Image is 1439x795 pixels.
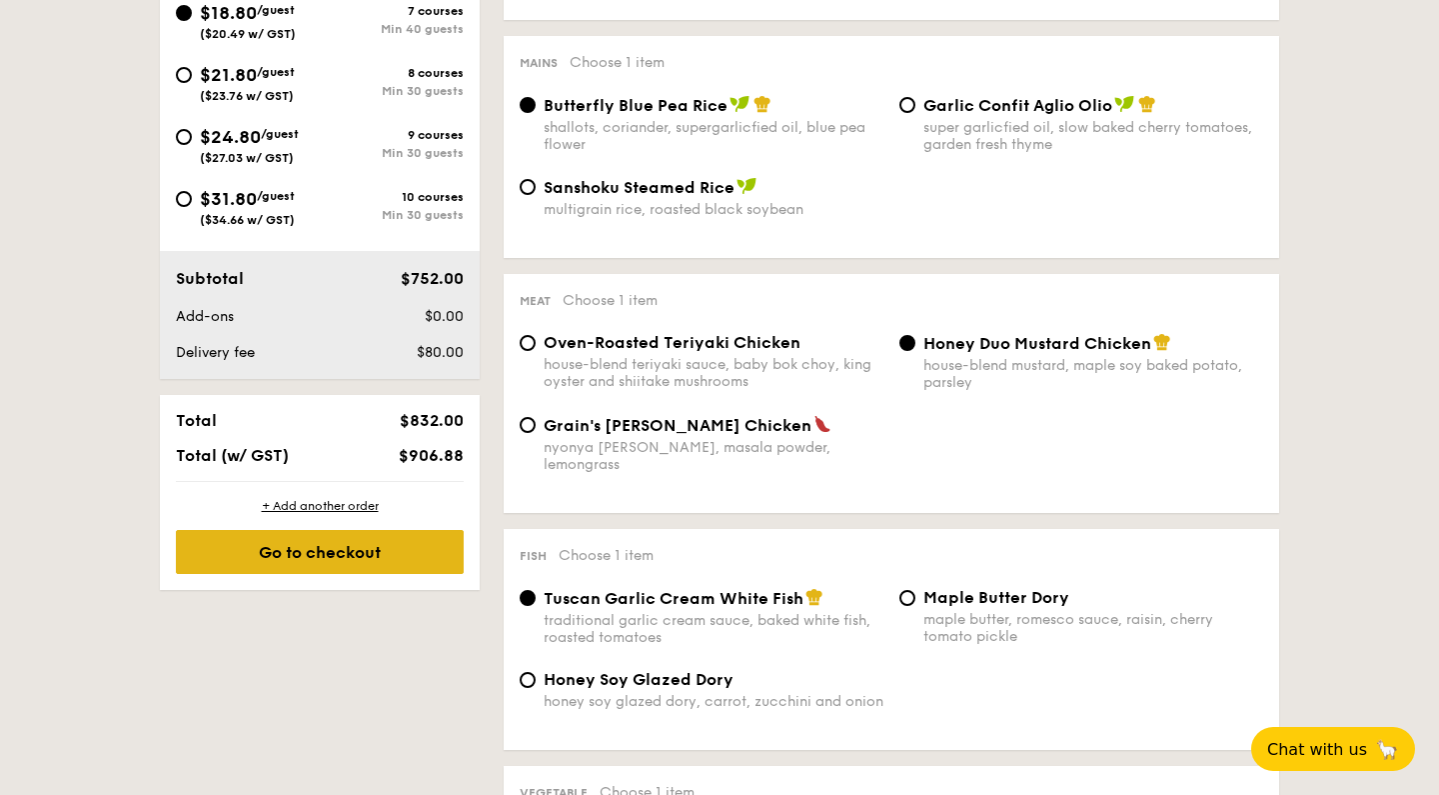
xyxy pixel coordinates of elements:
[899,97,915,113] input: Garlic Confit Aglio Oliosuper garlicfied oil, slow baked cherry tomatoes, garden fresh thyme
[520,335,536,351] input: Oven-Roasted Teriyaki Chickenhouse-blend teriyaki sauce, baby bok choy, king oyster and shiitake ...
[320,208,464,222] div: Min 30 guests
[176,308,234,325] span: Add-ons
[544,356,883,390] div: house-blend teriyaki sauce, baby bok choy, king oyster and shiitake mushrooms
[176,191,192,207] input: $31.80/guest($34.66 w/ GST)10 coursesMin 30 guests
[923,334,1151,353] span: Honey Duo Mustard Chicken
[176,344,255,361] span: Delivery fee
[805,588,823,606] img: icon-chef-hat.a58ddaea.svg
[544,333,800,352] span: Oven-Roasted Teriyaki Chicken
[544,96,727,115] span: Butterfly Blue Pea Rice
[320,128,464,142] div: 9 courses
[563,292,658,309] span: Choose 1 item
[520,56,558,70] span: Mains
[261,127,299,141] span: /guest
[400,411,464,430] span: $832.00
[401,269,464,288] span: $752.00
[544,439,883,473] div: nyonya [PERSON_NAME], masala powder, lemongrass
[1375,738,1399,761] span: 🦙
[176,446,289,465] span: Total (w/ GST)
[559,547,654,564] span: Choose 1 item
[544,416,811,435] span: Grain's [PERSON_NAME] Chicken
[176,129,192,145] input: $24.80/guest($27.03 w/ GST)9 coursesMin 30 guests
[544,201,883,218] div: multigrain rice, roasted black soybean
[729,95,749,113] img: icon-vegan.f8ff3823.svg
[753,95,771,113] img: icon-chef-hat.a58ddaea.svg
[399,446,464,465] span: $906.88
[923,611,1263,645] div: maple butter, romesco sauce, raisin, cherry tomato pickle
[200,64,257,86] span: $21.80
[544,119,883,153] div: shallots, coriander, supergarlicfied oil, blue pea flower
[899,590,915,606] input: Maple Butter Dorymaple butter, romesco sauce, raisin, cherry tomato pickle
[544,612,883,646] div: traditional garlic cream sauce, baked white fish, roasted tomatoes
[520,672,536,688] input: Honey Soy Glazed Doryhoney soy glazed dory, carrot, zucchini and onion
[200,213,295,227] span: ($34.66 w/ GST)
[520,294,551,308] span: Meat
[544,178,734,197] span: Sanshoku Steamed Rice
[520,97,536,113] input: Butterfly Blue Pea Riceshallots, coriander, supergarlicfied oil, blue pea flower
[520,590,536,606] input: Tuscan Garlic Cream White Fishtraditional garlic cream sauce, baked white fish, roasted tomatoes
[200,89,294,103] span: ($23.76 w/ GST)
[520,549,547,563] span: Fish
[176,530,464,574] div: Go to checkout
[544,589,803,608] span: Tuscan Garlic Cream White Fish
[320,146,464,160] div: Min 30 guests
[813,415,831,433] img: icon-spicy.37a8142b.svg
[257,65,295,79] span: /guest
[923,96,1112,115] span: Garlic Confit Aglio Olio
[1138,95,1156,113] img: icon-chef-hat.a58ddaea.svg
[176,67,192,83] input: $21.80/guest($23.76 w/ GST)8 coursesMin 30 guests
[257,189,295,203] span: /guest
[176,498,464,514] div: + Add another order
[200,188,257,210] span: $31.80
[1153,333,1171,351] img: icon-chef-hat.a58ddaea.svg
[923,357,1263,391] div: house-blend mustard, maple soy baked potato, parsley
[200,126,261,148] span: $24.80
[1267,740,1367,759] span: Chat with us
[176,411,217,430] span: Total
[1251,727,1415,771] button: Chat with us🦙
[320,66,464,80] div: 8 courses
[320,22,464,36] div: Min 40 guests
[544,693,883,710] div: honey soy glazed dory, carrot, zucchini and onion
[200,151,294,165] span: ($27.03 w/ GST)
[320,190,464,204] div: 10 courses
[520,179,536,195] input: Sanshoku Steamed Ricemultigrain rice, roasted black soybean
[520,417,536,433] input: Grain's [PERSON_NAME] Chickennyonya [PERSON_NAME], masala powder, lemongrass
[923,588,1069,607] span: Maple Butter Dory
[425,308,464,325] span: $0.00
[176,269,244,288] span: Subtotal
[923,119,1263,153] div: super garlicfied oil, slow baked cherry tomatoes, garden fresh thyme
[320,84,464,98] div: Min 30 guests
[570,54,665,71] span: Choose 1 item
[544,670,733,689] span: Honey Soy Glazed Dory
[257,3,295,17] span: /guest
[417,344,464,361] span: $80.00
[176,5,192,21] input: $18.80/guest($20.49 w/ GST)7 coursesMin 40 guests
[320,4,464,18] div: 7 courses
[736,177,756,195] img: icon-vegan.f8ff3823.svg
[899,335,915,351] input: Honey Duo Mustard Chickenhouse-blend mustard, maple soy baked potato, parsley
[200,2,257,24] span: $18.80
[1114,95,1134,113] img: icon-vegan.f8ff3823.svg
[200,27,296,41] span: ($20.49 w/ GST)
